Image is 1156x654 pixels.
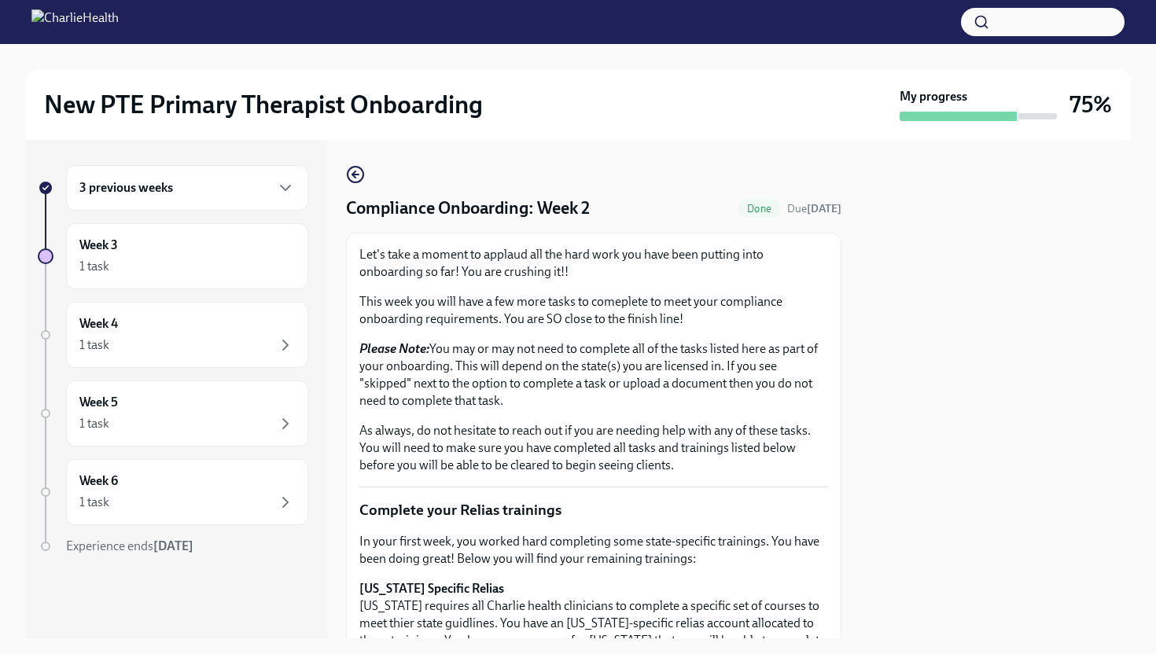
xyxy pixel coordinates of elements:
a: Week 51 task [38,380,308,446]
h6: Week 5 [79,394,118,411]
span: August 30th, 2025 10:00 [787,201,841,216]
div: 3 previous weeks [66,165,308,211]
strong: [US_STATE] Specific Relias [359,581,504,596]
h6: 3 previous weeks [79,179,173,197]
p: Let's take a moment to applaud all the hard work you have been putting into onboarding so far! Yo... [359,246,828,281]
h6: Week 6 [79,472,118,490]
strong: [DATE] [153,538,193,553]
h6: Week 4 [79,315,118,333]
div: 1 task [79,415,109,432]
p: Complete your Relias trainings [359,500,828,520]
a: Week 61 task [38,459,308,525]
p: You may or may not need to complete all of the tasks listed here as part of your onboarding. This... [359,340,828,410]
div: 1 task [79,258,109,275]
img: CharlieHealth [31,9,119,35]
span: Experience ends [66,538,193,553]
p: This week you will have a few more tasks to comeplete to meet your compliance onboarding requirem... [359,293,828,328]
span: Done [738,203,781,215]
strong: My progress [900,88,967,105]
h6: Week 3 [79,237,118,254]
strong: [DATE] [807,202,841,215]
span: Due [787,202,841,215]
a: Week 31 task [38,223,308,289]
h4: Compliance Onboarding: Week 2 [346,197,590,220]
h2: New PTE Primary Therapist Onboarding [44,89,483,120]
p: In your first week, you worked hard completing some state-specific trainings. You have been doing... [359,533,828,568]
p: As always, do not hesitate to reach out if you are needing help with any of these tasks. You will... [359,422,828,474]
div: 1 task [79,336,109,354]
strong: Please Note: [359,341,429,356]
h3: 75% [1069,90,1112,119]
a: Week 41 task [38,302,308,368]
div: 1 task [79,494,109,511]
